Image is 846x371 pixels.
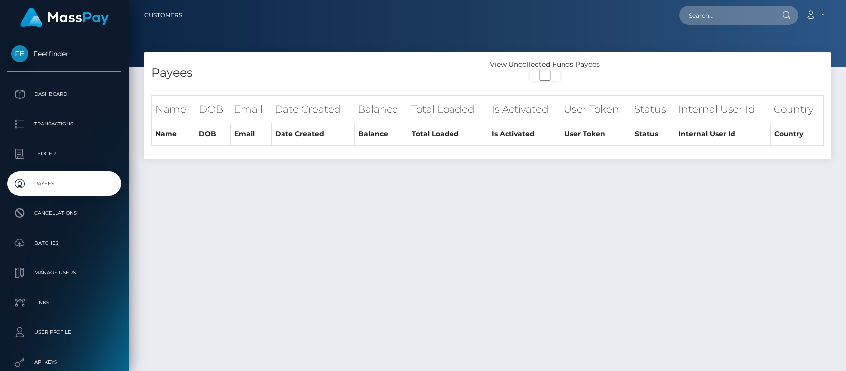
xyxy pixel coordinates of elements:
[7,260,121,285] a: Manage Users
[770,95,823,123] th: Country
[144,5,182,26] a: Customers
[675,123,770,146] th: Internal User Id
[7,290,121,315] a: Links
[7,171,121,196] a: Payees
[679,6,773,25] input: Search...
[11,87,117,102] p: Dashboard
[151,64,480,82] h4: Payees
[631,123,675,146] th: Status
[631,95,675,123] th: Status
[11,355,117,370] p: API Keys
[561,123,631,146] th: User Token
[7,320,121,345] a: User Profile
[7,82,121,107] a: Dashboard
[11,45,28,62] img: Feetfinder
[152,123,195,146] th: Name
[675,95,770,123] th: Internal User Id
[230,95,271,123] th: Email
[11,236,117,250] p: Batches
[11,176,117,191] p: Payees
[408,123,488,146] th: Total Loaded
[561,95,631,123] th: User Token
[195,123,231,146] th: DOB
[195,95,231,123] th: DOB
[152,95,195,123] th: Name
[11,295,117,310] p: Links
[230,123,271,146] th: Email
[770,123,823,146] th: Country
[488,123,561,146] th: Is Activated
[11,206,117,221] p: Cancellations
[271,95,354,123] th: Date Created
[7,201,121,226] a: Cancellations
[11,265,117,280] p: Manage Users
[408,95,488,123] th: Total Loaded
[271,123,354,146] th: Date Created
[354,95,408,123] th: Balance
[7,231,121,255] a: Batches
[488,95,561,123] th: Is Activated
[11,117,117,131] p: Transactions
[20,8,109,27] img: MassPay Logo
[11,325,117,340] p: User Profile
[7,141,121,166] a: Ledger
[488,60,602,70] div: View Uncollected Funds Payees
[354,123,408,146] th: Balance
[7,49,121,58] span: Feetfinder
[7,112,121,136] a: Transactions
[11,146,117,161] p: Ledger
